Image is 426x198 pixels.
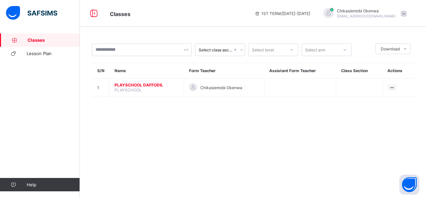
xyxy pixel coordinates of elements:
[252,43,274,56] div: Select level
[305,43,325,56] div: Select arm
[114,82,179,87] span: PLAYSCHOOL DAFFODIL
[184,63,265,78] th: Form Teacher
[317,8,410,19] div: ChikasiemobiOkenwa
[264,63,336,78] th: Assistant Form Teacher
[114,87,142,92] span: PLAYSCHOOL
[28,37,80,43] span: Classes
[27,51,80,56] span: Lesson Plan
[337,14,396,18] span: [EMAIL_ADDRESS][DOMAIN_NAME]
[381,46,400,51] span: Download
[110,11,130,17] span: Classes
[255,11,310,16] span: session/term information
[27,182,80,187] span: Help
[92,78,109,97] td: 1
[6,6,57,20] img: safsims
[336,63,382,78] th: Class Section
[109,63,184,78] th: Name
[382,63,414,78] th: Actions
[399,175,419,195] button: Open asap
[199,47,233,52] div: Select class section
[200,85,242,90] span: Chikasiemobi Okenwa
[92,63,109,78] th: S/N
[337,8,396,13] span: Chikasiemobi Okenwa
